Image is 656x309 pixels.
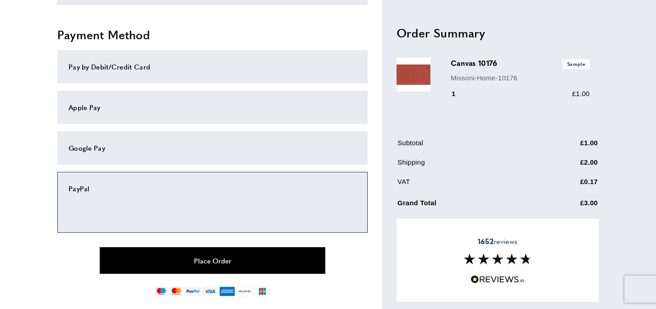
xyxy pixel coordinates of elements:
[478,237,517,246] span: reviews
[170,286,183,296] img: mastercard
[69,183,356,194] div: PayPal
[69,143,356,153] div: Google Pay
[57,27,368,43] h2: Payment Method
[464,254,531,264] img: Reviews section
[536,196,598,215] td: £3.00
[254,286,270,296] img: jcb
[397,24,599,41] h2: Order Summary
[451,58,590,69] h3: Canvas 10176
[572,90,590,97] span: £1.00
[536,176,598,194] td: £0.17
[397,176,535,194] td: VAT
[451,72,590,83] p: Missoni-Home-10176
[69,102,356,113] div: Apple Pay
[185,286,201,296] img: paypal
[451,88,468,99] div: 1
[397,157,535,175] td: Shipping
[471,275,525,284] img: Reviews.io 5 stars
[155,286,168,296] img: maestro
[69,194,356,219] iframe: PayPal-paypal
[219,286,235,296] img: american-express
[397,138,535,155] td: Subtotal
[536,157,598,175] td: £2.00
[397,196,535,215] td: Grand Total
[100,247,325,274] button: Place Order
[69,61,356,72] div: Pay by Debit/Credit Card
[203,286,217,296] img: visa
[397,58,430,92] img: Canvas 10176
[536,138,598,155] td: £1.00
[237,286,253,296] img: discover
[478,236,494,246] strong: 1652
[563,59,590,69] span: Sample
